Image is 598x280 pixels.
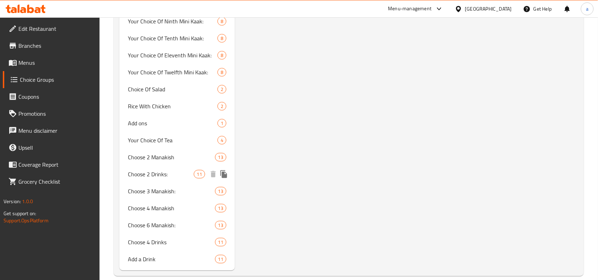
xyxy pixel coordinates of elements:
[119,13,235,30] div: Your Choice Of Ninth Mini Kaak:8
[18,41,94,50] span: Branches
[119,47,235,64] div: Your Choice Of Eleventh Mini Kaak:8
[219,169,229,179] button: duplicate
[119,132,235,149] div: Your Choice Of Tea4
[18,126,94,135] span: Menu disclaimer
[18,24,94,33] span: Edit Restaurant
[208,169,219,179] button: delete
[218,119,226,127] div: Choices
[215,239,226,246] span: 11
[4,209,36,218] span: Get support on:
[218,86,226,93] span: 2
[128,187,215,195] span: Choose 3 Manakish:
[119,183,235,200] div: Choose 3 Manakish:13
[218,34,226,42] div: Choices
[128,221,215,229] span: Choose 6 Manakish:
[465,5,512,13] div: [GEOGRAPHIC_DATA]
[119,251,235,268] div: Add a Drink11
[215,153,226,161] div: Choices
[194,171,205,178] span: 11
[3,173,100,190] a: Grocery Checklist
[128,85,218,93] span: Choice Of Salad
[128,34,218,42] span: Your Choice Of Tenth Mini Kaak:
[215,221,226,229] div: Choices
[119,149,235,166] div: Choose 2 Manakish13
[215,256,226,263] span: 11
[128,153,215,161] span: Choose 2 Manakish
[218,18,226,25] span: 8
[119,98,235,115] div: Rice With Chicken2
[215,187,226,195] div: Choices
[128,17,218,25] span: Your Choice Of Ninth Mini Kaak:
[119,234,235,251] div: Choose 4 Drinks11
[18,177,94,186] span: Grocery Checklist
[218,17,226,25] div: Choices
[119,217,235,234] div: Choose 6 Manakish:13
[22,197,33,206] span: 1.0.0
[215,238,226,246] div: Choices
[218,51,226,59] div: Choices
[215,188,226,195] span: 13
[218,136,226,144] div: Choices
[18,92,94,101] span: Coupons
[119,166,235,183] div: Choose 2 Drinks:11deleteduplicate
[18,109,94,118] span: Promotions
[586,5,588,13] span: a
[3,71,100,88] a: Choice Groups
[218,69,226,76] span: 8
[215,154,226,161] span: 13
[4,197,21,206] span: Version:
[218,102,226,110] div: Choices
[215,222,226,229] span: 13
[119,81,235,98] div: Choice Of Salad2
[218,137,226,144] span: 4
[20,75,94,84] span: Choice Groups
[215,205,226,212] span: 13
[218,120,226,127] span: 1
[218,68,226,76] div: Choices
[388,5,432,13] div: Menu-management
[3,37,100,54] a: Branches
[128,136,218,144] span: Your Choice Of Tea
[194,170,205,178] div: Choices
[218,85,226,93] div: Choices
[215,255,226,263] div: Choices
[128,102,218,110] span: Rice With Chicken
[18,58,94,67] span: Menus
[218,52,226,59] span: 8
[3,156,100,173] a: Coverage Report
[128,51,218,59] span: Your Choice Of Eleventh Mini Kaak:
[218,35,226,42] span: 8
[119,115,235,132] div: Add ons1
[3,139,100,156] a: Upsell
[128,204,215,212] span: Choose 4 Manakish
[128,170,193,178] span: Choose 2 Drinks:
[4,216,49,225] a: Support.OpsPlatform
[18,160,94,169] span: Coverage Report
[3,88,100,105] a: Coupons
[119,200,235,217] div: Choose 4 Manakish13
[119,64,235,81] div: Your Choice Of Twelfth Mini Kaak:8
[3,122,100,139] a: Menu disclaimer
[3,20,100,37] a: Edit Restaurant
[128,238,215,246] span: Choose 4 Drinks
[128,68,218,76] span: Your Choice Of Twelfth Mini Kaak:
[119,30,235,47] div: Your Choice Of Tenth Mini Kaak:8
[128,255,215,263] span: Add a Drink
[3,54,100,71] a: Menus
[128,119,218,127] span: Add ons
[218,103,226,110] span: 2
[3,105,100,122] a: Promotions
[215,204,226,212] div: Choices
[18,143,94,152] span: Upsell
